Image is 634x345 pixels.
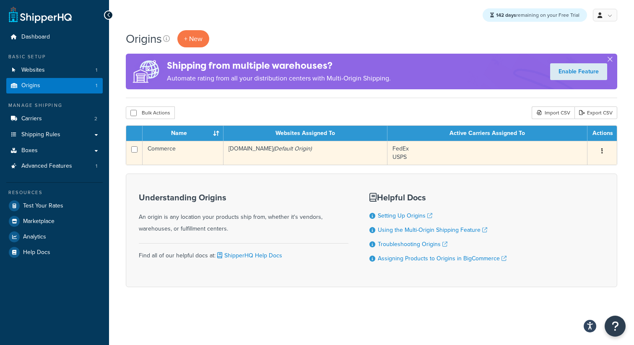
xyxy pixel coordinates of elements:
[139,193,348,235] div: An origin is any location your products ship from, whether it's vendors, warehouses, or fulfillme...
[139,193,348,202] h3: Understanding Origins
[126,31,162,47] h1: Origins
[216,251,282,260] a: ShipperHQ Help Docs
[532,106,574,119] div: Import CSV
[605,316,626,337] button: Open Resource Center
[21,67,45,74] span: Websites
[96,67,97,74] span: 1
[6,111,103,127] a: Carriers 2
[23,233,46,241] span: Analytics
[6,62,103,78] a: Websites 1
[483,8,587,22] div: remaining on your Free Trial
[21,34,50,41] span: Dashboard
[369,193,507,202] h3: Helpful Docs
[6,198,103,213] a: Test Your Rates
[177,30,209,47] a: + New
[6,127,103,143] a: Shipping Rules
[6,53,103,60] div: Basic Setup
[378,254,507,263] a: Assigning Products to Origins in BigCommerce
[6,62,103,78] li: Websites
[9,6,72,23] a: ShipperHQ Home
[273,144,312,153] i: (Default Origin)
[6,143,103,158] a: Boxes
[23,202,63,210] span: Test Your Rates
[139,243,348,262] div: Find all of our helpful docs at:
[387,126,587,141] th: Active Carriers Assigned To
[387,141,587,165] td: FedEx USPS
[6,158,103,174] li: Advanced Features
[96,82,97,89] span: 1
[6,229,103,244] a: Analytics
[6,29,103,45] a: Dashboard
[23,249,50,256] span: Help Docs
[96,163,97,170] span: 1
[6,102,103,109] div: Manage Shipping
[378,211,432,220] a: Setting Up Origins
[496,11,516,19] strong: 142 days
[223,141,387,165] td: [DOMAIN_NAME]
[143,141,223,165] td: Commerce
[6,78,103,93] a: Origins 1
[167,73,391,84] p: Automate rating from all your distribution centers with Multi-Origin Shipping.
[6,111,103,127] li: Carriers
[126,54,167,89] img: ad-origins-multi-dfa493678c5a35abed25fd24b4b8a3fa3505936ce257c16c00bdefe2f3200be3.png
[6,214,103,229] a: Marketplace
[6,78,103,93] li: Origins
[6,158,103,174] a: Advanced Features 1
[23,218,55,225] span: Marketplace
[143,126,223,141] th: Name : activate to sort column ascending
[21,147,38,154] span: Boxes
[550,63,607,80] a: Enable Feature
[6,245,103,260] a: Help Docs
[126,106,175,119] button: Bulk Actions
[184,34,203,44] span: + New
[223,126,387,141] th: Websites Assigned To
[21,115,42,122] span: Carriers
[574,106,617,119] a: Export CSV
[6,189,103,196] div: Resources
[378,240,447,249] a: Troubleshooting Origins
[21,163,72,170] span: Advanced Features
[587,126,617,141] th: Actions
[167,59,391,73] h4: Shipping from multiple warehouses?
[21,131,60,138] span: Shipping Rules
[94,115,97,122] span: 2
[21,82,40,89] span: Origins
[378,226,487,234] a: Using the Multi-Origin Shipping Feature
